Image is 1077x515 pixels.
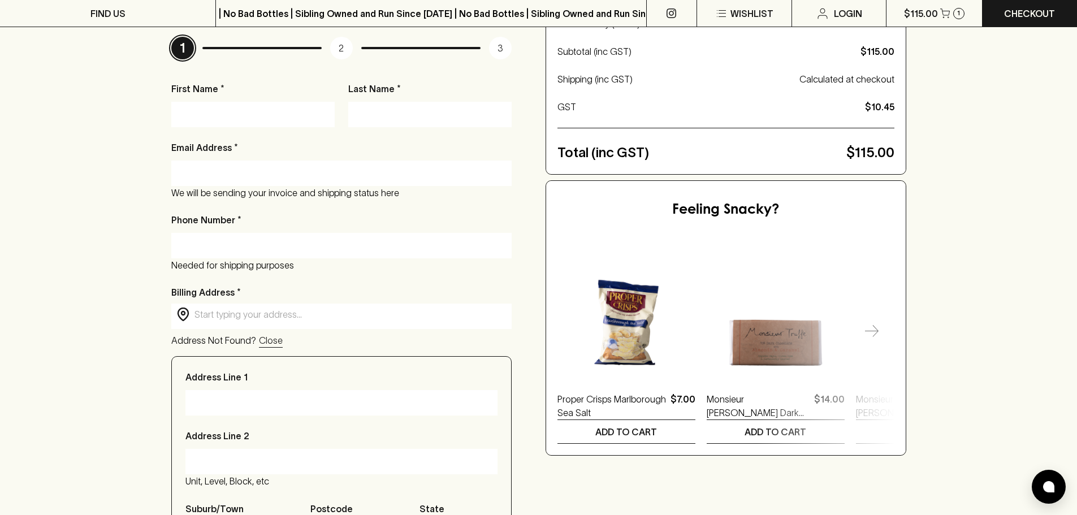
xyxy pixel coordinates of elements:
[1043,481,1054,492] img: bubble-icon
[672,201,779,219] h5: Feeling Snacky?
[348,82,512,96] p: Last Name *
[185,370,248,384] p: Address Line 1
[330,37,353,59] p: 2
[745,425,806,439] p: ADD TO CART
[834,7,862,20] p: Login
[856,392,959,419] a: Monsieur [PERSON_NAME] Milk Chocolate With Honeycomb Bar
[904,7,938,20] p: $115.00
[730,7,773,20] p: Wishlist
[185,476,269,486] span: Unit, Level, Block, etc
[671,392,695,419] p: $7.00
[856,420,994,443] button: ADD TO CART
[707,244,845,382] img: Monsieur Truffe Dark Chocolate with Almonds & Caramel
[557,420,695,443] button: ADD TO CART
[1004,7,1055,20] p: Checkout
[259,334,283,347] p: Close
[171,213,241,227] p: Phone Number *
[171,186,512,200] p: We will be sending your invoice and shipping status here
[846,142,894,163] p: $115.00
[557,392,666,419] a: Proper Crisps Marlborough Sea Salt
[557,244,695,382] img: Proper Crisps Marlborough Sea Salt
[171,285,512,299] p: Billing Address *
[90,7,126,20] p: FIND US
[194,308,507,321] input: Start typing your address...
[707,420,845,443] button: ADD TO CART
[171,258,512,272] p: Needed for shipping purposes
[185,429,249,443] p: Address Line 2
[799,72,894,86] p: Calculated at checkout
[171,141,238,154] p: Email Address *
[894,425,955,439] p: ADD TO CART
[171,37,194,59] p: 1
[171,82,335,96] p: First Name *
[595,425,657,439] p: ADD TO CART
[557,100,860,114] p: GST
[557,72,795,86] p: Shipping (inc GST)
[489,37,512,59] p: 3
[814,392,845,419] p: $14.00
[557,45,856,58] p: Subtotal (inc GST)
[957,10,960,16] p: 1
[860,45,894,58] p: $115.00
[865,100,894,114] p: $10.45
[707,392,810,419] a: Monsieur [PERSON_NAME] Dark Chocolate with Almonds & Caramel
[557,142,842,163] p: Total (inc GST)
[171,334,256,348] p: Address Not Found?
